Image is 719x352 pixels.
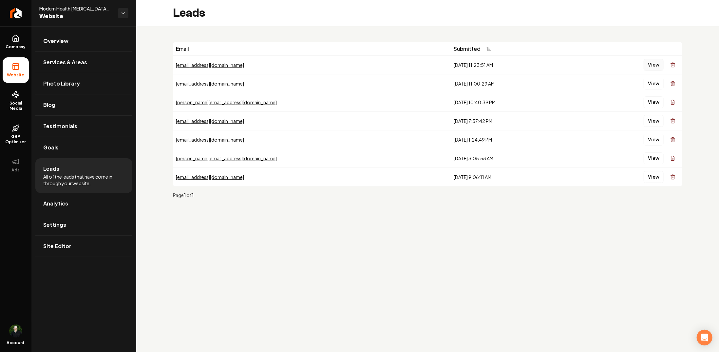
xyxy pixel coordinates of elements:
span: GBP Optimizer [3,134,29,145]
div: [DATE] 10:40:39 PM [454,99,572,106]
a: Overview [35,30,132,51]
span: Website [5,72,27,78]
button: View [644,78,664,89]
a: Goals [35,137,132,158]
button: View [644,115,664,127]
div: [EMAIL_ADDRESS][DOMAIN_NAME] [176,136,449,143]
span: Social Media [3,101,29,111]
span: of [186,192,192,198]
div: [PERSON_NAME][EMAIL_ADDRESS][DOMAIN_NAME] [176,99,449,106]
img: Greg Cruz [9,324,22,338]
div: [DATE] 11:00:29 AM [454,80,572,87]
a: Testimonials [35,116,132,137]
a: Social Media [3,86,29,116]
a: Blog [35,94,132,115]
div: [DATE] 11:23:51 AM [454,62,572,68]
img: Rebolt Logo [10,8,22,18]
a: Site Editor [35,236,132,257]
span: Page [173,192,184,198]
span: All of the leads that have come in through your website. [43,173,124,186]
div: [PERSON_NAME][EMAIL_ADDRESS][DOMAIN_NAME] [176,155,449,162]
button: View [644,96,664,108]
span: Photo Library [43,80,80,88]
span: Services & Areas [43,58,87,66]
h2: Leads [173,7,205,20]
div: [EMAIL_ADDRESS][DOMAIN_NAME] [176,174,449,180]
span: Settings [43,221,66,229]
strong: 1 [192,192,194,198]
a: Settings [35,214,132,235]
div: [DATE] 9:06:11 AM [454,174,572,180]
a: Company [3,29,29,55]
span: Testimonials [43,122,77,130]
a: Analytics [35,193,132,214]
button: Open user button [9,324,22,338]
strong: 1 [184,192,186,198]
span: Modern Health [MEDICAL_DATA]- [PERSON_NAME] D.C. [39,5,113,12]
span: Account [7,340,25,345]
button: View [644,171,664,183]
span: Leads [43,165,59,173]
span: Overview [43,37,68,45]
span: Ads [9,167,23,173]
span: Website [39,12,113,21]
button: Ads [3,152,29,178]
button: View [644,152,664,164]
span: Goals [43,144,59,151]
div: [EMAIL_ADDRESS][DOMAIN_NAME] [176,62,449,68]
span: Site Editor [43,242,71,250]
div: [EMAIL_ADDRESS][DOMAIN_NAME] [176,118,449,124]
button: View [644,59,664,71]
span: Company [3,44,28,49]
span: Submitted [454,45,481,53]
a: Services & Areas [35,52,132,73]
a: Photo Library [35,73,132,94]
div: [DATE] 7:37:42 PM [454,118,572,124]
div: [DATE] 1:24:49 PM [454,136,572,143]
span: Blog [43,101,55,109]
span: Analytics [43,200,68,207]
div: [EMAIL_ADDRESS][DOMAIN_NAME] [176,80,449,87]
button: View [644,134,664,146]
a: GBP Optimizer [3,119,29,150]
button: Submitted [454,43,495,55]
div: Open Intercom Messenger [697,330,712,345]
div: Email [176,45,449,53]
div: [DATE] 3:05:58 AM [454,155,572,162]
